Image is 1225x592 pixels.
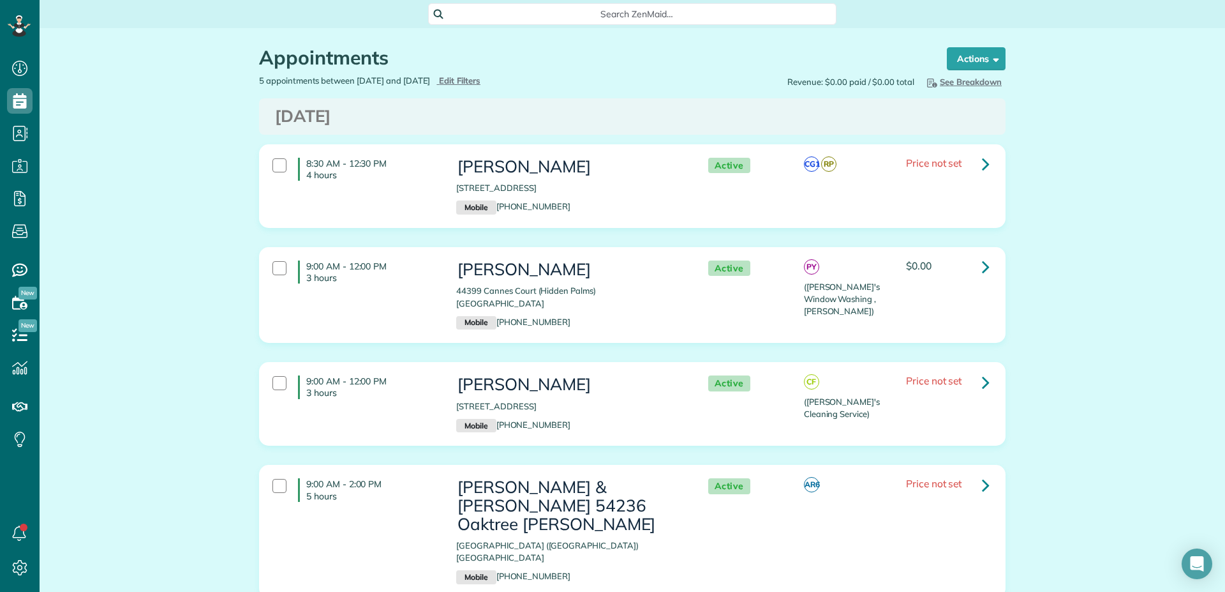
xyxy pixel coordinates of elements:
[921,75,1006,89] button: See Breakdown
[456,261,682,279] h3: [PERSON_NAME]
[906,374,962,387] span: Price not set
[306,169,437,181] p: 4 hours
[298,158,437,181] h4: 8:30 AM - 12:30 PM
[456,376,682,394] h3: [PERSON_NAME]
[821,156,836,172] span: RP
[439,75,480,86] span: Edit Filters
[306,387,437,398] p: 3 hours
[947,47,1006,70] button: Actions
[804,374,819,390] span: CF
[456,420,570,430] a: Mobile[PHONE_NUMBER]
[456,540,682,564] p: [GEOGRAPHIC_DATA] ([GEOGRAPHIC_DATA]) [GEOGRAPHIC_DATA]
[306,272,437,284] p: 3 hours
[298,376,437,398] h4: 9:00 AM - 12:00 PM
[456,158,682,176] h3: [PERSON_NAME]
[708,261,750,277] span: Active
[708,376,750,391] span: Active
[906,477,962,490] span: Price not set
[456,317,570,327] a: Mobile[PHONE_NUMBER]
[456,570,496,584] small: Mobile
[19,287,37,300] span: New
[456,201,496,215] small: Mobile
[804,156,819,172] span: CG1
[1182,549,1212,579] div: Open Intercom Messenger
[804,259,819,275] span: PY
[456,201,570,211] a: Mobile[PHONE_NUMBER]
[275,107,990,126] h3: [DATE]
[306,490,437,502] p: 5 hours
[298,261,437,284] h4: 9:00 AM - 12:00 PM
[456,400,682,413] p: [STREET_ADDRESS]
[436,75,480,86] a: Edit Filters
[456,285,682,309] p: 44399 Cannes Court (Hidden Palms) [GEOGRAPHIC_DATA]
[906,259,932,272] span: $0.00
[456,478,682,533] h3: [PERSON_NAME] & [PERSON_NAME] 54236 Oaktree [PERSON_NAME]
[804,477,819,492] span: AR6
[19,319,37,332] span: New
[298,478,437,501] h4: 9:00 AM - 2:00 PM
[249,75,632,87] div: 5 appointments between [DATE] and [DATE]
[456,419,496,433] small: Mobile
[456,182,682,194] p: [STREET_ADDRESS]
[708,158,750,174] span: Active
[804,282,880,316] span: ([PERSON_NAME]'s Window Washing , [PERSON_NAME])
[456,316,496,330] small: Mobile
[456,571,570,581] a: Mobile[PHONE_NUMBER]
[787,76,914,88] span: Revenue: $0.00 paid / $0.00 total
[804,397,880,419] span: ([PERSON_NAME]'s Cleaning Service)
[924,77,1002,87] span: See Breakdown
[708,478,750,494] span: Active
[906,156,962,169] span: Price not set
[259,47,923,68] h1: Appointments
